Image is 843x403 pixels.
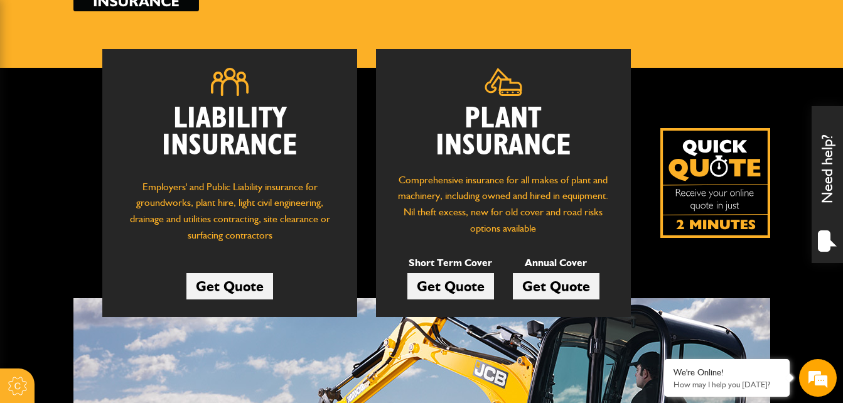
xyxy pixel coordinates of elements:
img: Quick Quote [660,128,770,238]
a: Get Quote [186,273,273,299]
a: Get Quote [407,273,494,299]
h2: Liability Insurance [121,105,338,166]
h2: Plant Insurance [395,105,612,159]
p: Annual Cover [513,255,599,271]
div: Need help? [812,106,843,263]
p: Short Term Cover [407,255,494,271]
p: How may I help you today? [674,380,780,389]
a: Get Quote [513,273,599,299]
a: Get your insurance quote isn just 2-minutes [660,128,770,238]
p: Comprehensive insurance for all makes of plant and machinery, including owned and hired in equipm... [395,172,612,236]
div: We're Online! [674,367,780,378]
p: Employers' and Public Liability insurance for groundworks, plant hire, light civil engineering, d... [121,179,338,250]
